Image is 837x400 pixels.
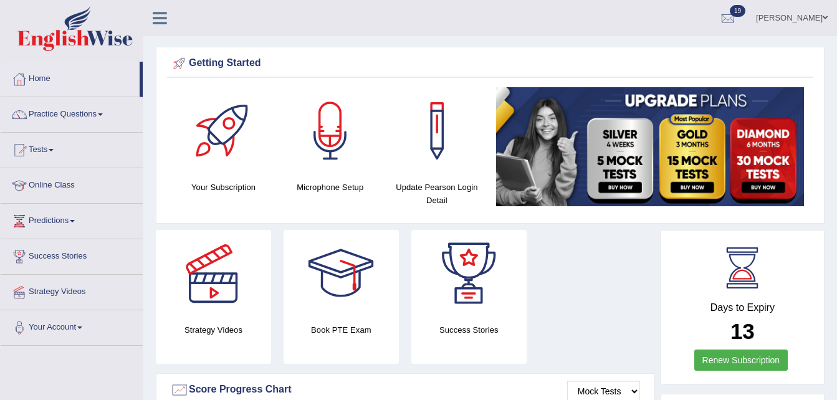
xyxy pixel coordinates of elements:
[156,323,271,336] h4: Strategy Videos
[730,5,745,17] span: 19
[1,204,143,235] a: Predictions
[284,323,399,336] h4: Book PTE Exam
[1,310,143,341] a: Your Account
[1,168,143,199] a: Online Class
[170,54,810,73] div: Getting Started
[176,181,270,194] h4: Your Subscription
[1,239,143,270] a: Success Stories
[411,323,527,336] h4: Success Stories
[1,62,140,93] a: Home
[730,319,755,343] b: 13
[675,302,810,313] h4: Days to Expiry
[1,275,143,306] a: Strategy Videos
[283,181,377,194] h4: Microphone Setup
[390,181,484,207] h4: Update Pearson Login Detail
[1,97,143,128] a: Practice Questions
[1,133,143,164] a: Tests
[170,381,640,399] div: Score Progress Chart
[496,87,804,206] img: small5.jpg
[694,350,788,371] a: Renew Subscription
